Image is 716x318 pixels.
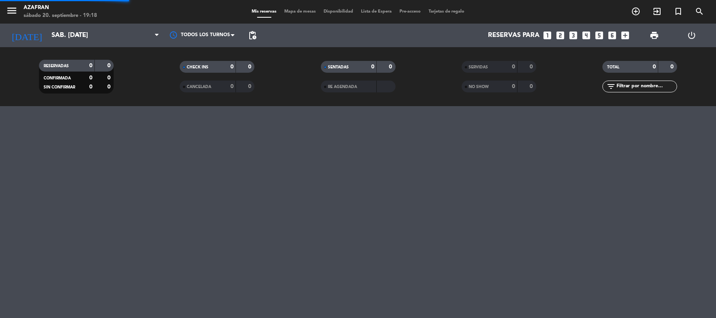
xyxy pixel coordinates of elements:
[469,65,488,69] span: SERVIDAS
[652,7,662,16] i: exit_to_app
[44,64,69,68] span: RESERVADAS
[695,7,704,16] i: search
[530,84,534,89] strong: 0
[328,85,357,89] span: RE AGENDADA
[607,65,619,69] span: TOTAL
[670,64,675,70] strong: 0
[653,64,656,70] strong: 0
[389,64,394,70] strong: 0
[607,30,617,40] i: looks_6
[6,27,48,44] i: [DATE]
[89,75,92,81] strong: 0
[357,9,396,14] span: Lista de Espera
[44,85,75,89] span: SIN CONFIRMAR
[44,76,71,80] span: CONFIRMADA
[6,5,18,19] button: menu
[248,64,253,70] strong: 0
[187,65,208,69] span: CHECK INS
[488,32,539,39] span: Reservas para
[620,30,630,40] i: add_box
[469,85,489,89] span: NO SHOW
[24,4,97,12] div: Azafran
[6,5,18,17] i: menu
[512,84,515,89] strong: 0
[230,84,234,89] strong: 0
[89,84,92,90] strong: 0
[674,7,683,16] i: turned_in_not
[89,63,92,68] strong: 0
[687,31,696,40] i: power_settings_new
[673,24,710,47] div: LOG OUT
[107,84,112,90] strong: 0
[594,30,604,40] i: looks_5
[73,31,83,40] i: arrow_drop_down
[555,30,565,40] i: looks_two
[606,82,616,91] i: filter_list
[530,64,534,70] strong: 0
[396,9,425,14] span: Pre-acceso
[631,7,641,16] i: add_circle_outline
[248,31,257,40] span: pending_actions
[568,30,578,40] i: looks_3
[187,85,211,89] span: CANCELADA
[512,64,515,70] strong: 0
[280,9,320,14] span: Mapa de mesas
[425,9,468,14] span: Tarjetas de regalo
[581,30,591,40] i: looks_4
[248,9,280,14] span: Mis reservas
[230,64,234,70] strong: 0
[320,9,357,14] span: Disponibilidad
[650,31,659,40] span: print
[542,30,552,40] i: looks_one
[328,65,349,69] span: SENTADAS
[24,12,97,20] div: sábado 20. septiembre - 19:18
[371,64,374,70] strong: 0
[107,75,112,81] strong: 0
[107,63,112,68] strong: 0
[248,84,253,89] strong: 0
[616,82,677,91] input: Filtrar por nombre...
